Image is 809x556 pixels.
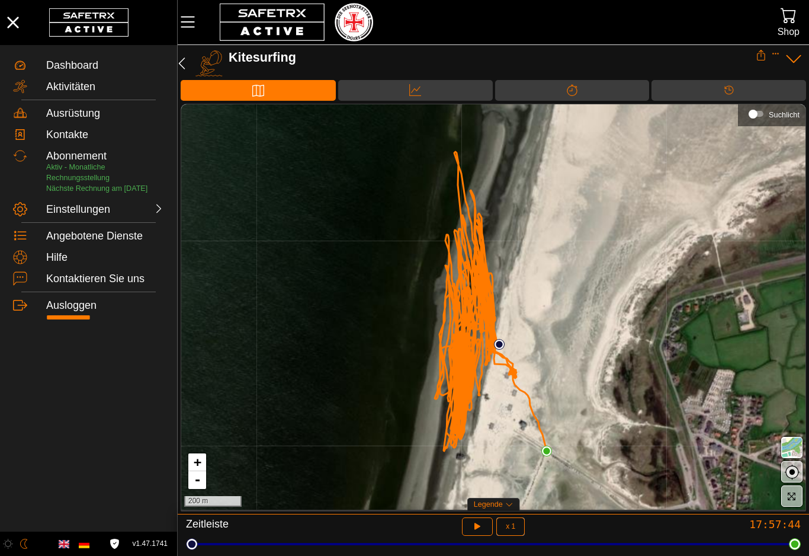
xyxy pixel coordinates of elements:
div: Ausloggen [46,299,164,312]
button: v1.47.1741 [126,534,175,554]
button: Expand [772,50,780,58]
div: Timeline [651,80,806,101]
div: Daten [338,80,493,101]
button: English [54,534,74,554]
button: Zurücü [172,50,191,77]
img: Subscription.svg [13,149,27,163]
span: Legende [474,500,503,509]
img: RescueLogo.png [335,3,373,41]
div: Shop [778,24,800,40]
img: ContactUs.svg [13,271,27,286]
div: Zeitleiste [186,517,389,536]
a: Zoom in [188,453,206,471]
div: Kontakte [46,129,164,142]
img: Activities.svg [13,79,27,94]
div: Dashboard [46,59,164,72]
div: Hilfe [46,251,164,264]
img: ModeLight.svg [3,539,13,549]
div: Einstellungen [46,203,103,216]
button: x 1 [496,517,525,536]
div: Kontaktieren Sie uns [46,273,164,286]
img: KITE_SURFING.svg [195,50,223,77]
div: Trennung [495,80,650,101]
span: v1.47.1741 [133,538,168,550]
div: Abonnement [46,150,164,163]
div: Suchlicht [769,110,800,119]
img: de.svg [79,539,89,549]
button: German [74,534,94,554]
img: PathStart.svg [494,339,505,350]
div: 200 m [184,496,242,507]
img: PathEnd.svg [541,446,552,456]
div: Karte [181,80,336,101]
div: Suchlicht [744,105,800,123]
img: Help.svg [13,250,27,264]
img: en.svg [59,539,69,549]
div: Kitesurfing [229,50,756,65]
span: x 1 [506,523,515,530]
div: Aktivitäten [46,81,164,94]
div: Angebotene Dienste [46,230,164,243]
a: Zoom out [188,471,206,489]
img: Equipment.svg [13,106,27,120]
div: Ausrüstung [46,107,164,120]
img: ModeDark.svg [19,539,29,549]
button: MenÜ [178,9,207,34]
span: Nächste Rechnung am [DATE] [46,184,147,193]
span: Aktiv - Monatliche Rechnungsstellung [46,163,110,182]
a: Lizenzvereinbarung [107,539,123,549]
div: 17:57:44 [598,517,801,531]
